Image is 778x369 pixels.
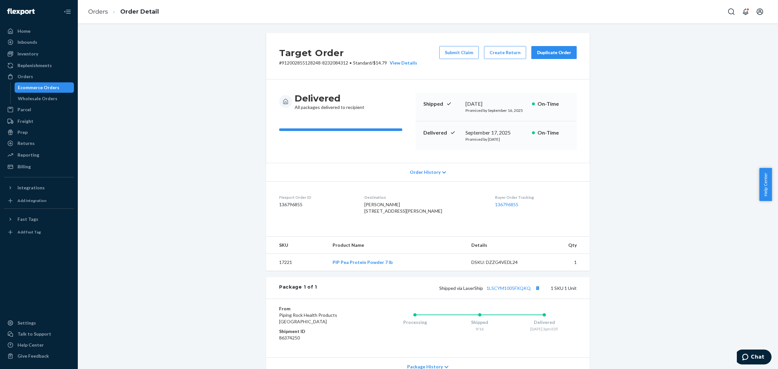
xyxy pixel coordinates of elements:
a: Billing [4,161,74,172]
button: Close Navigation [61,5,74,18]
div: Replenishments [18,62,52,69]
button: View Details [387,60,417,66]
div: Package 1 of 1 [279,284,317,292]
dt: Destination [364,195,485,200]
div: Delivered [512,319,577,326]
dt: Buyer Order Tracking [495,195,577,200]
iframe: Opens a widget where you can chat to one of our agents [737,350,772,366]
div: Shipped [447,319,512,326]
p: On-Time [537,100,569,108]
th: Details [466,237,537,254]
a: Reporting [4,150,74,160]
a: Orders [4,71,74,82]
a: Wholesale Orders [15,93,74,104]
button: Create Return [484,46,526,59]
div: 9/16 [447,326,512,332]
a: Help Center [4,340,74,350]
div: Integrations [18,184,45,191]
a: Freight [4,116,74,126]
div: Duplicate Order [537,49,571,56]
a: Order Detail [120,8,159,15]
a: Settings [4,318,74,328]
button: Open account menu [753,5,766,18]
button: Help Center [759,168,772,201]
p: Delivered [423,129,460,137]
a: Add Integration [4,196,74,206]
div: 1 SKU 1 Unit [317,284,577,292]
div: Help Center [18,342,44,348]
a: Inventory [4,49,74,59]
p: Promised by September 16, 2025 [466,108,527,113]
div: Ecommerce Orders [18,84,59,91]
th: Qty [537,237,590,254]
button: Integrations [4,183,74,193]
button: Submit Claim [439,46,479,59]
div: Billing [18,163,31,170]
p: Shipped [423,100,460,108]
h2: Target Order [279,46,417,60]
div: September 17, 2025 [466,129,527,137]
img: Flexport logo [7,8,35,15]
a: 1LSCYM1005FXQKQ [487,285,531,291]
td: 17221 [266,254,327,271]
span: • [349,60,352,65]
div: Parcel [18,106,31,113]
div: Fast Tags [18,216,38,222]
div: Processing [383,319,447,326]
div: Wholesale Orders [18,95,57,102]
div: Give Feedback [18,353,49,359]
a: Add Fast Tag [4,227,74,237]
a: 136796855 [495,202,518,207]
a: Orders [88,8,108,15]
a: Returns [4,138,74,149]
div: Returns [18,140,35,147]
dt: From [279,305,357,312]
h3: Delivered [295,92,364,104]
div: Talk to Support [18,331,51,337]
div: Reporting [18,152,39,158]
p: On-Time [537,129,569,137]
dt: Flexport Order ID [279,195,354,200]
div: Add Integration [18,198,46,203]
button: Fast Tags [4,214,74,224]
div: Orders [18,73,33,80]
div: [DATE] [466,100,527,108]
button: Copy tracking number [533,284,542,292]
dd: 86374250 [279,335,357,341]
div: DSKU: DZZG4VEDL24 [471,259,532,266]
div: [DATE] 3pm EDT [512,326,577,332]
div: Prep [18,129,28,136]
span: Standard [353,60,371,65]
a: Ecommerce Orders [15,82,74,93]
th: Product Name [327,237,466,254]
div: Add Fast Tag [18,229,41,235]
a: PIP Pea Protein Powder 7 lb [333,259,393,265]
div: Freight [18,118,33,125]
div: Home [18,28,30,34]
a: Prep [4,127,74,137]
button: Duplicate Order [531,46,577,59]
div: All packages delivered to recipient [295,92,364,111]
div: Settings [18,320,36,326]
div: Inbounds [18,39,37,45]
a: Inbounds [4,37,74,47]
button: Talk to Support [4,329,74,339]
a: Home [4,26,74,36]
button: Give Feedback [4,351,74,361]
a: Replenishments [4,60,74,71]
button: Open Search Box [725,5,738,18]
p: # 912002855128248-8232084312 / $14.79 [279,60,417,66]
span: Shipped via LaserShip [439,285,542,291]
button: Open notifications [739,5,752,18]
div: Inventory [18,51,38,57]
ol: breadcrumbs [83,2,164,21]
span: [PERSON_NAME] [STREET_ADDRESS][PERSON_NAME] [364,202,442,214]
dt: Shipment ID [279,328,357,335]
p: Promised by [DATE] [466,137,527,142]
span: Order History [410,169,441,175]
a: Parcel [4,104,74,115]
span: Piping Rock Health Products [GEOGRAPHIC_DATA] [279,312,337,324]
